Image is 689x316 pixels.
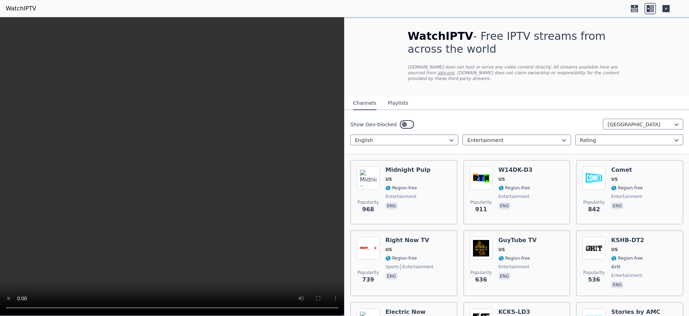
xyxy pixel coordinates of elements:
[385,176,392,182] span: US
[611,281,623,288] p: eng
[470,199,492,205] span: Popularity
[611,194,642,199] span: entertainment
[611,185,643,191] span: 🌎 Region-free
[498,166,533,174] h6: W14DK-D3
[6,4,36,13] a: WatchIPTV
[385,185,417,191] span: 🌎 Region-free
[498,185,530,191] span: 🌎 Region-free
[408,30,626,56] h1: - Free IPTV streams from across the world
[583,270,605,275] span: Popularity
[362,205,374,214] span: 968
[408,64,626,81] p: [DOMAIN_NAME] does not host or serve any video content directly. All streams available here are s...
[498,273,511,280] p: eng
[611,264,620,270] span: Grit
[385,237,433,244] h6: Right Now TV
[611,176,618,182] span: US
[385,255,417,261] span: 🌎 Region-free
[470,166,493,189] img: W14DK-D3
[475,275,487,284] span: 636
[357,237,380,260] img: Right Now TV
[611,237,644,244] h6: KSHB-DT2
[498,176,505,182] span: US
[611,166,643,174] h6: Comet
[362,275,374,284] span: 739
[498,264,530,270] span: entertainment
[582,166,605,189] img: Comet
[498,308,530,316] h6: KCKS-LD3
[408,30,473,42] span: WatchIPTV
[350,121,397,128] label: Show Geo-blocked
[611,247,618,253] span: US
[611,255,643,261] span: 🌎 Region-free
[475,205,487,214] span: 911
[611,202,623,209] p: eng
[437,70,454,75] a: iptv-org
[498,255,530,261] span: 🌎 Region-free
[385,308,426,316] h6: Electric Now
[400,264,433,270] span: entertainment
[357,199,379,205] span: Popularity
[385,202,398,209] p: eng
[611,273,642,278] span: entertainment
[583,199,605,205] span: Popularity
[470,270,492,275] span: Popularity
[385,247,392,253] span: US
[385,166,431,174] h6: Midnight Pulp
[385,264,399,270] span: sports
[498,194,530,199] span: entertainment
[588,205,600,214] span: 842
[388,96,408,110] button: Playlists
[470,237,493,260] img: GuyTube TV
[588,275,600,284] span: 536
[357,166,380,189] img: Midnight Pulp
[385,194,417,199] span: entertainment
[498,202,511,209] p: eng
[357,270,379,275] span: Popularity
[353,96,376,110] button: Channels
[582,237,605,260] img: KSHB-DT2
[385,273,398,280] p: eng
[498,247,505,253] span: US
[611,308,660,316] h6: Stories by AMC
[498,237,537,244] h6: GuyTube TV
